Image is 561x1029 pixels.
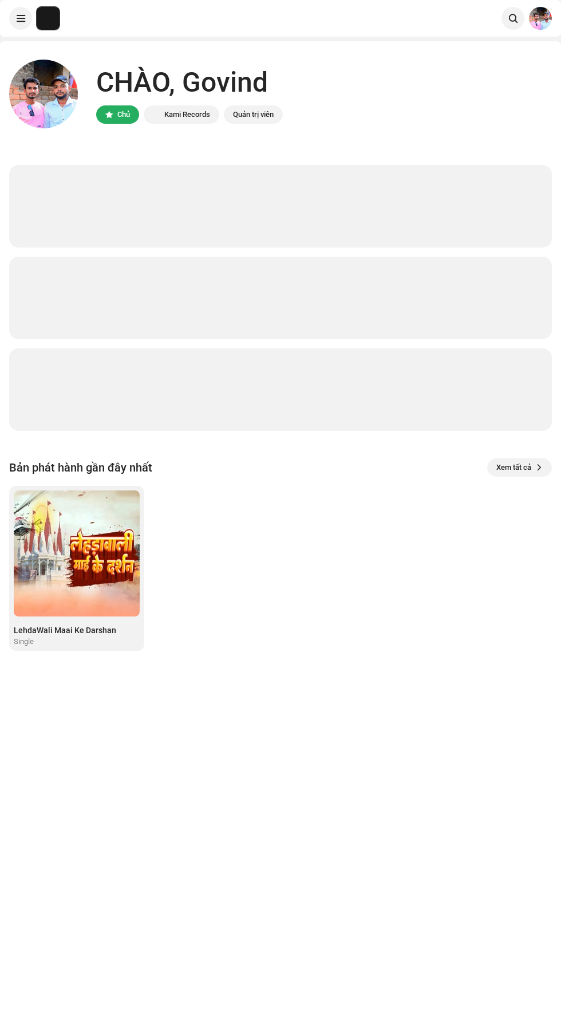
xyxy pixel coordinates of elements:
[96,64,283,101] div: CHÀO, Govind
[146,108,160,121] img: 33004b37-325d-4a8b-b51f-c12e9b964943
[9,60,78,128] img: 49d36fc2-d3e2-4009-ae6a-238db7abc32f
[529,7,552,30] img: 49d36fc2-d3e2-4009-ae6a-238db7abc32f
[487,458,552,477] button: Xem tất cả
[233,108,274,121] div: Quản trị viên
[14,490,140,616] img: beb6ff3e-16f2-4400-a779-b0ac8606fe34
[14,626,140,635] div: LehdaWali Maai Ke Darshan
[496,456,531,479] span: Xem tất cả
[37,7,60,30] img: 33004b37-325d-4a8b-b51f-c12e9b964943
[164,108,210,121] div: Kami Records
[117,108,130,121] div: Chủ
[14,637,34,646] div: Single
[9,458,152,477] h3: Bản phát hành gần đây nhất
